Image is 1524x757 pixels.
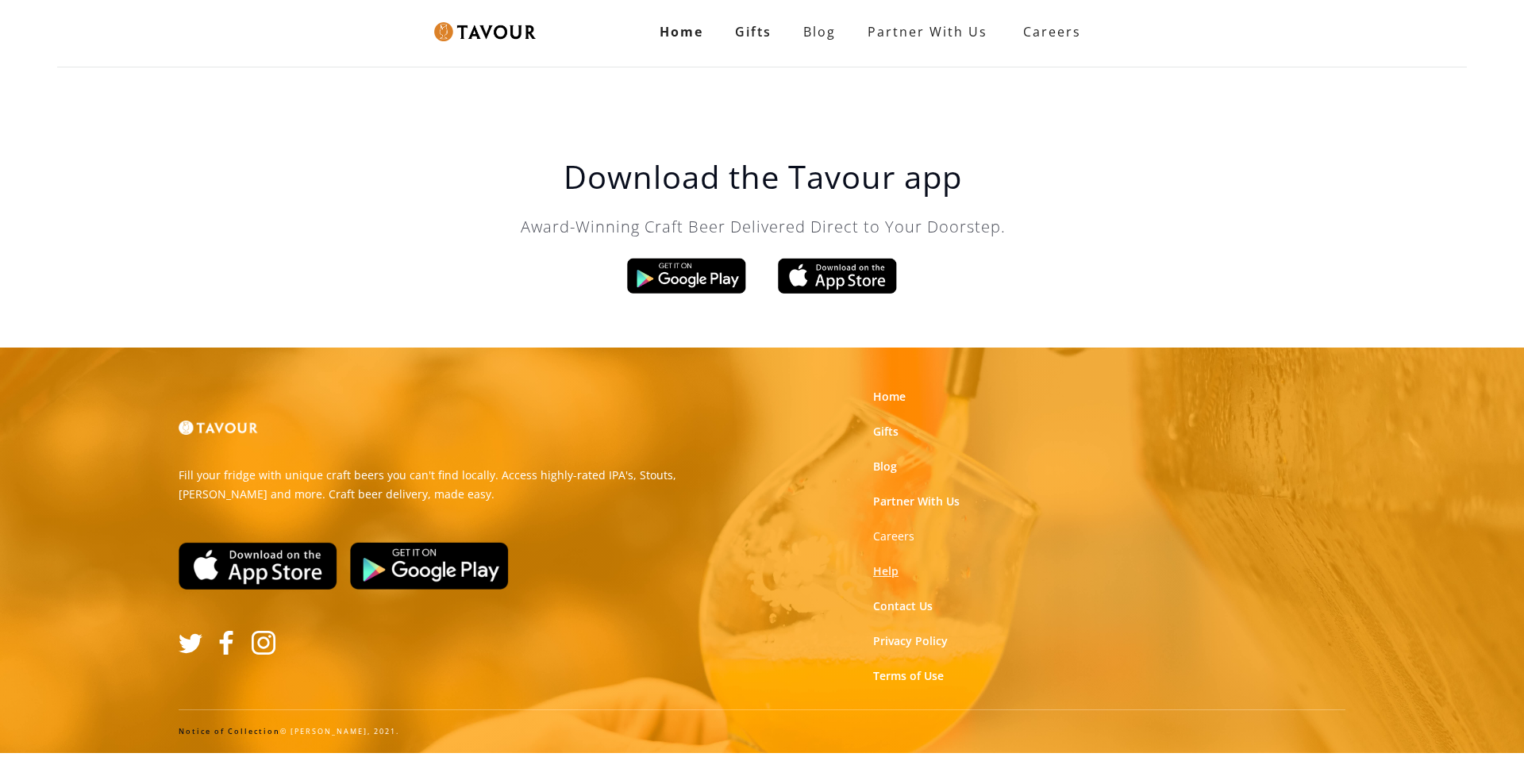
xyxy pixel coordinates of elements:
[1023,16,1081,48] strong: Careers
[1003,10,1093,54] a: Careers
[445,158,1080,196] h1: Download the Tavour app
[644,16,719,48] a: Home
[873,528,914,544] a: Careers
[873,424,899,440] a: Gifts
[873,668,944,684] a: Terms of Use
[873,528,914,544] strong: Careers
[787,16,852,48] a: Blog
[873,633,948,649] a: Privacy Policy
[445,215,1080,239] p: Award-Winning Craft Beer Delivered Direct to Your Doorstep.
[852,16,1003,48] a: partner with us
[873,459,897,475] a: Blog
[719,16,787,48] a: Gifts
[873,563,899,579] a: Help
[873,598,933,614] a: Contact Us
[179,466,750,504] p: Fill your fridge with unique craft beers you can't find locally. Access highly-rated IPA's, Stout...
[179,726,1345,737] div: © [PERSON_NAME], 2021.
[179,726,280,736] a: Notice of Collection
[660,23,703,40] strong: Home
[873,494,960,509] a: Partner With Us
[873,389,906,405] a: Home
